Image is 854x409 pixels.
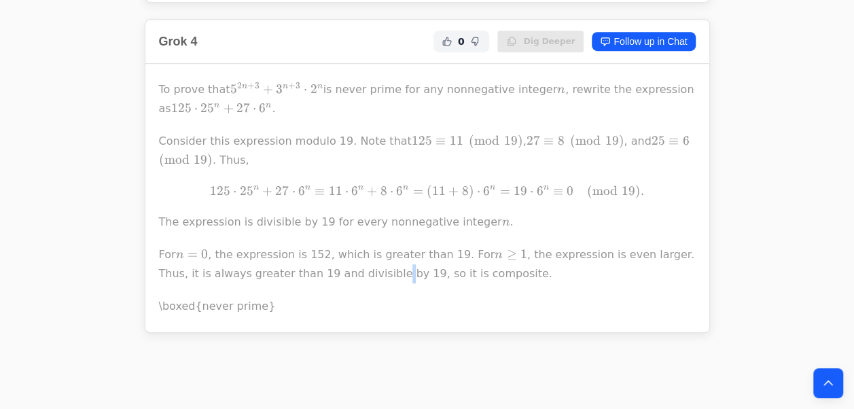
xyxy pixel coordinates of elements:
[292,183,296,198] span: ⋅
[296,80,300,91] span: 3
[635,183,641,198] span: )
[263,82,273,96] span: +
[517,133,522,148] span: )
[483,183,490,198] span: 6
[544,133,554,148] span: ≡
[575,133,601,148] span: mod
[527,133,540,148] span: 27
[367,183,377,198] span: +
[275,183,289,198] span: 27
[439,33,455,50] button: Helpful
[247,80,255,91] span: +
[449,133,463,148] span: 11
[159,80,696,118] p: To prove that is never prime for any nonnegative integer , rewrite the expression as .
[458,35,465,48] span: 0
[469,183,474,198] span: )
[207,152,213,167] span: )
[214,101,219,109] span: n
[200,101,207,115] span: 2
[413,183,423,198] span: =
[305,183,310,192] span: n
[427,183,432,198] span: (
[380,183,387,198] span: 8
[242,82,247,90] span: n
[310,82,317,96] span: 2
[315,183,325,198] span: ≡
[253,101,256,115] span: ⋅
[159,245,696,283] p: For , the expression is 152, which is greater than 19. For , the expression is even larger. Thus,...
[412,133,432,148] span: 125
[641,183,644,198] span: .
[329,183,342,198] span: 11
[520,247,527,262] span: 1
[317,82,323,90] span: n
[159,297,696,316] p: \boxed{never prime}
[230,82,237,96] span: 5
[536,183,543,198] span: 6
[474,133,499,148] span: mod
[586,183,592,198] span: (
[652,133,665,148] span: 25
[396,183,403,198] span: 6
[813,368,843,398] button: Back to top
[351,183,358,198] span: 6
[207,101,214,115] span: 5
[570,133,575,148] span: (
[237,80,242,91] span: 2
[682,133,689,148] span: 6
[259,101,266,115] span: 6
[159,213,696,232] p: The expression is divisible by 19 for every nonnegative integer .
[557,133,564,148] span: 8
[390,183,393,198] span: ⋅
[553,183,563,198] span: ≡
[171,101,192,115] span: 125
[283,82,288,90] span: n
[247,183,253,198] span: 5
[201,247,208,262] span: 0
[501,216,510,228] span: n
[262,183,272,198] span: +
[276,82,283,96] span: 3
[469,133,474,148] span: (
[467,33,484,50] button: Not Helpful
[503,133,517,148] span: 19
[253,183,259,192] span: n
[557,84,565,96] span: n
[435,133,446,148] span: ≡
[188,247,198,262] span: =
[506,247,516,262] span: ≥
[495,249,503,261] span: n
[448,183,459,198] span: +
[240,183,247,198] span: 2
[159,132,696,170] p: Consider this expression modulo 19. Note that , , and . Thus,
[176,249,184,261] span: n
[223,101,233,115] span: +
[304,82,307,96] span: ⋅
[255,80,260,91] span: 3
[499,183,510,198] span: =
[298,183,305,198] span: 6
[159,152,164,167] span: (
[194,152,207,167] span: 19
[462,183,469,198] span: 8
[477,183,480,198] span: ⋅
[194,101,198,115] span: ⋅
[592,32,695,51] a: Follow up in Chat
[164,152,190,167] span: mod
[288,80,296,91] span: +
[622,183,635,198] span: 19
[345,183,349,198] span: ⋅
[543,183,548,192] span: n
[403,183,408,192] span: n
[567,183,573,198] span: 0
[432,183,446,198] span: 11
[669,133,679,148] span: ≡
[233,183,236,198] span: ⋅
[490,183,495,192] span: n
[605,133,618,148] span: 19
[618,133,624,148] span: )
[514,183,527,198] span: 19
[592,183,617,198] span: mod
[266,101,271,109] span: n
[210,183,230,198] span: 125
